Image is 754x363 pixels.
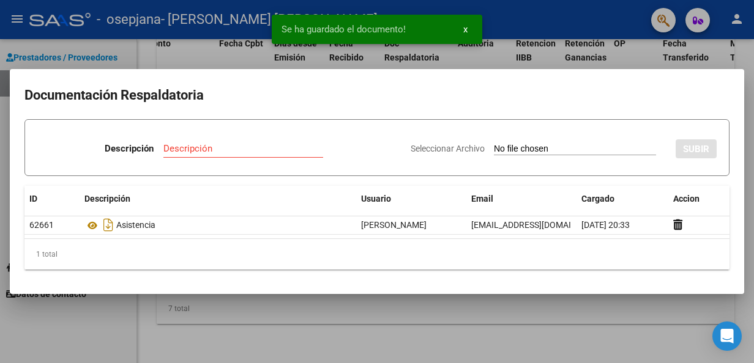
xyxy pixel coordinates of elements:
button: x [454,18,477,40]
p: Descripción [105,142,154,156]
datatable-header-cell: Descripción [80,186,356,212]
button: SUBIR [676,139,717,158]
span: [DATE] 20:33 [581,220,630,230]
span: [PERSON_NAME] [361,220,427,230]
datatable-header-cell: ID [24,186,80,212]
i: Descargar documento [100,215,116,235]
div: Asistencia [84,215,351,235]
span: Seleccionar Archivo [411,144,485,153]
span: [EMAIL_ADDRESS][DOMAIN_NAME] [471,220,607,230]
span: Cargado [581,194,614,204]
h2: Documentación Respaldatoria [24,84,730,107]
datatable-header-cell: Cargado [577,186,668,212]
datatable-header-cell: Email [466,186,577,212]
span: SUBIR [683,144,709,155]
span: Se ha guardado el documento! [282,23,406,35]
span: ID [29,194,37,204]
span: Email [471,194,493,204]
span: Accion [673,194,700,204]
span: Usuario [361,194,391,204]
span: x [463,24,468,35]
span: 62661 [29,220,54,230]
div: 1 total [24,239,730,269]
span: Descripción [84,194,130,204]
datatable-header-cell: Usuario [356,186,466,212]
datatable-header-cell: Accion [668,186,730,212]
div: Open Intercom Messenger [712,321,742,351]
